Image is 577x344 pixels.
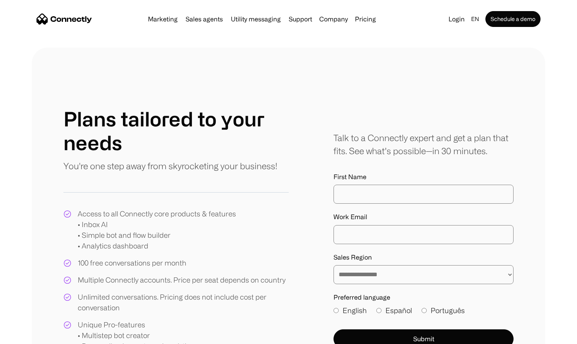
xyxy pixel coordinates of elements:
[145,16,181,22] a: Marketing
[286,16,315,22] a: Support
[468,13,484,25] div: en
[334,308,339,313] input: English
[334,305,367,316] label: English
[376,305,412,316] label: Español
[334,294,514,301] label: Preferred language
[319,13,348,25] div: Company
[36,13,92,25] a: home
[334,131,514,157] div: Talk to a Connectly expert and get a plan that fits. See what’s possible—in 30 minutes.
[317,13,350,25] div: Company
[334,213,514,221] label: Work Email
[63,159,277,172] p: You're one step away from skyrocketing your business!
[445,13,468,25] a: Login
[334,173,514,181] label: First Name
[78,275,286,285] div: Multiple Connectly accounts. Price per seat depends on country
[63,107,289,155] h1: Plans tailored to your needs
[376,308,381,313] input: Español
[422,305,465,316] label: Português
[228,16,284,22] a: Utility messaging
[471,13,479,25] div: en
[352,16,379,22] a: Pricing
[485,11,541,27] a: Schedule a demo
[78,292,289,313] div: Unlimited conversations. Pricing does not include cost per conversation
[78,208,236,251] div: Access to all Connectly core products & features • Inbox AI • Simple bot and flow builder • Analy...
[8,329,48,341] aside: Language selected: English
[16,330,48,341] ul: Language list
[334,254,514,261] label: Sales Region
[182,16,226,22] a: Sales agents
[422,308,427,313] input: Português
[78,258,186,268] div: 100 free conversations per month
